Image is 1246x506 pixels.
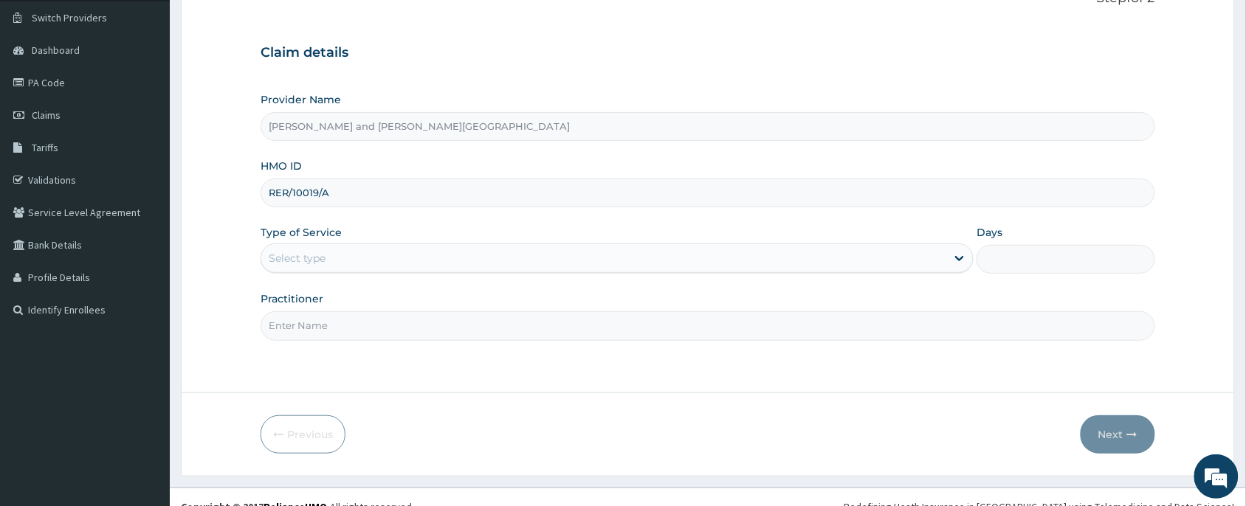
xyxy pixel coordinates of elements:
label: Practitioner [261,291,323,306]
span: Dashboard [32,44,80,57]
div: Select type [269,251,326,266]
span: Switch Providers [32,11,107,24]
label: Type of Service [261,225,342,240]
input: Enter HMO ID [261,179,1155,207]
button: Next [1081,415,1155,454]
button: Previous [261,415,345,454]
span: Claims [32,108,61,122]
h3: Claim details [261,45,1155,61]
label: HMO ID [261,159,302,173]
input: Enter Name [261,311,1155,340]
span: Tariffs [32,141,58,154]
label: Days [977,225,1002,240]
label: Provider Name [261,92,341,107]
